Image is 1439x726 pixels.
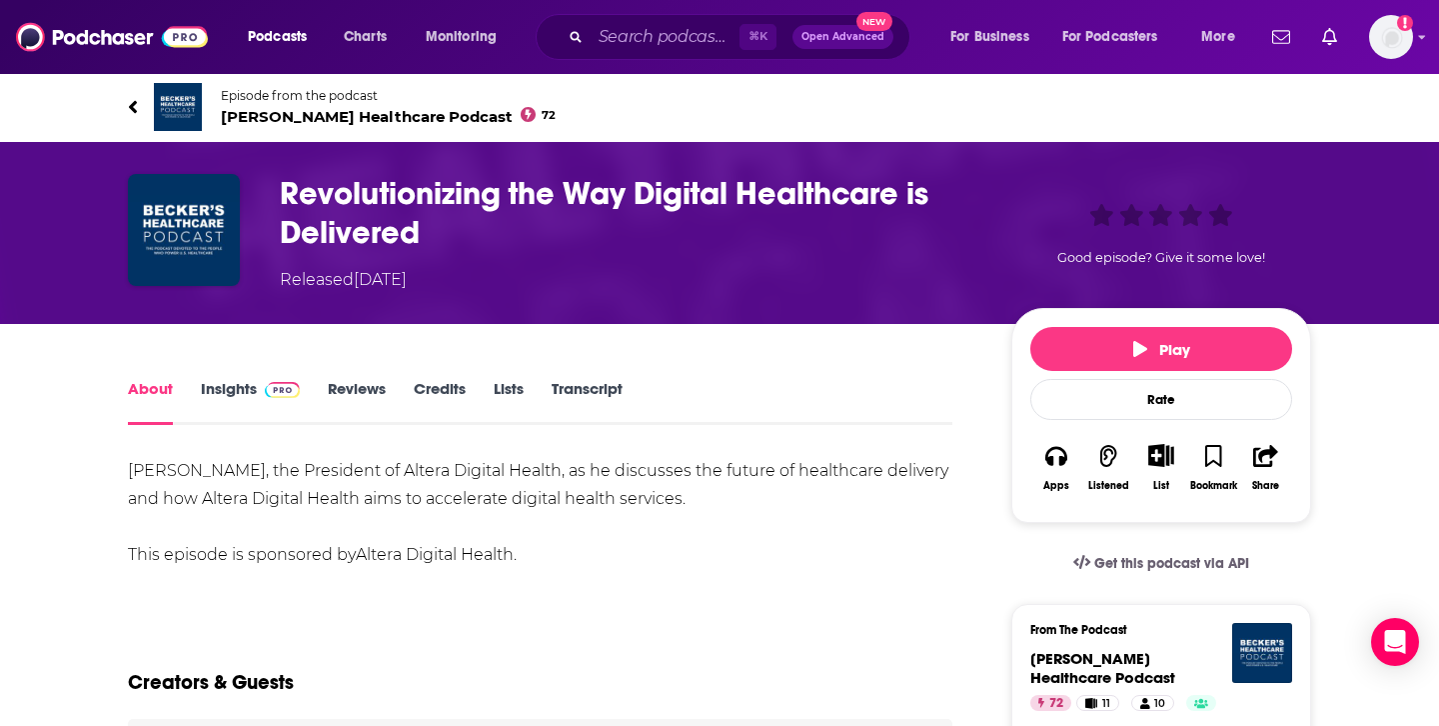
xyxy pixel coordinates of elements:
svg: Add a profile image [1397,15,1413,31]
div: [PERSON_NAME], the President of Altera Digital Health, as he discusses the future of healthcare d... [128,457,952,569]
div: Show More ButtonList [1135,431,1187,504]
div: Listened [1088,480,1129,492]
a: 11 [1076,695,1119,711]
span: [PERSON_NAME] Healthcare Podcast [1030,649,1175,687]
img: Podchaser - Follow, Share and Rate Podcasts [16,18,208,56]
div: List [1153,479,1169,492]
a: 10 [1131,695,1174,711]
img: Revolutionizing the Way Digital Healthcare is Delivered [128,174,240,286]
a: Credits [414,379,466,425]
div: Rate [1030,379,1292,420]
span: ⌘ K [739,24,776,50]
button: Share [1240,431,1292,504]
a: Becker’s Healthcare Podcast [1030,649,1175,687]
span: Podcasts [248,23,307,51]
span: For Podcasters [1062,23,1158,51]
a: InsightsPodchaser Pro [201,379,300,425]
div: Search podcasts, credits, & more... [555,14,929,60]
button: open menu [1187,21,1260,53]
span: Play [1133,340,1190,359]
a: Altera Digital Health [356,545,514,564]
a: Get this podcast via API [1057,539,1265,588]
button: Show More Button [1140,444,1181,466]
a: Show notifications dropdown [1314,20,1345,54]
a: Reviews [328,379,386,425]
h3: From The Podcast [1030,623,1276,637]
a: Transcript [552,379,623,425]
span: 10 [1154,694,1165,714]
div: Bookmark [1190,480,1237,492]
span: 72 [1049,694,1063,714]
div: Released [DATE] [280,268,407,292]
button: open menu [1049,21,1187,53]
span: Episode from the podcast [221,88,556,103]
a: Charts [331,21,399,53]
span: 11 [1102,694,1110,714]
a: About [128,379,173,425]
span: More [1201,23,1235,51]
img: Becker’s Healthcare Podcast [1232,623,1292,683]
button: open menu [936,21,1054,53]
img: User Profile [1369,15,1413,59]
span: [PERSON_NAME] Healthcare Podcast [221,107,556,126]
button: open menu [234,21,333,53]
div: Apps [1043,480,1069,492]
button: Open AdvancedNew [792,25,893,49]
span: Get this podcast via API [1094,555,1249,572]
span: Monitoring [426,23,497,51]
a: Becker’s Healthcare PodcastEpisode from the podcast[PERSON_NAME] Healthcare Podcast72 [128,83,1311,131]
a: Lists [494,379,524,425]
button: Apps [1030,431,1082,504]
a: Show notifications dropdown [1264,20,1298,54]
a: 72 [1030,695,1071,711]
h2: Creators & Guests [128,670,294,695]
span: Good episode? Give it some love! [1057,250,1265,265]
button: Listened [1082,431,1134,504]
button: Play [1030,327,1292,371]
span: Logged in as elliesachs09 [1369,15,1413,59]
button: Bookmark [1187,431,1239,504]
div: Share [1252,480,1279,492]
input: Search podcasts, credits, & more... [591,21,739,53]
h1: Revolutionizing the Way Digital Healthcare is Delivered [280,174,979,252]
span: Open Advanced [801,32,884,42]
img: Becker’s Healthcare Podcast [154,83,202,131]
button: Show profile menu [1369,15,1413,59]
span: New [856,12,892,31]
img: Podchaser Pro [265,382,300,398]
button: open menu [412,21,523,53]
div: Open Intercom Messenger [1371,618,1419,666]
span: 72 [542,111,556,120]
span: For Business [950,23,1029,51]
span: Charts [344,23,387,51]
